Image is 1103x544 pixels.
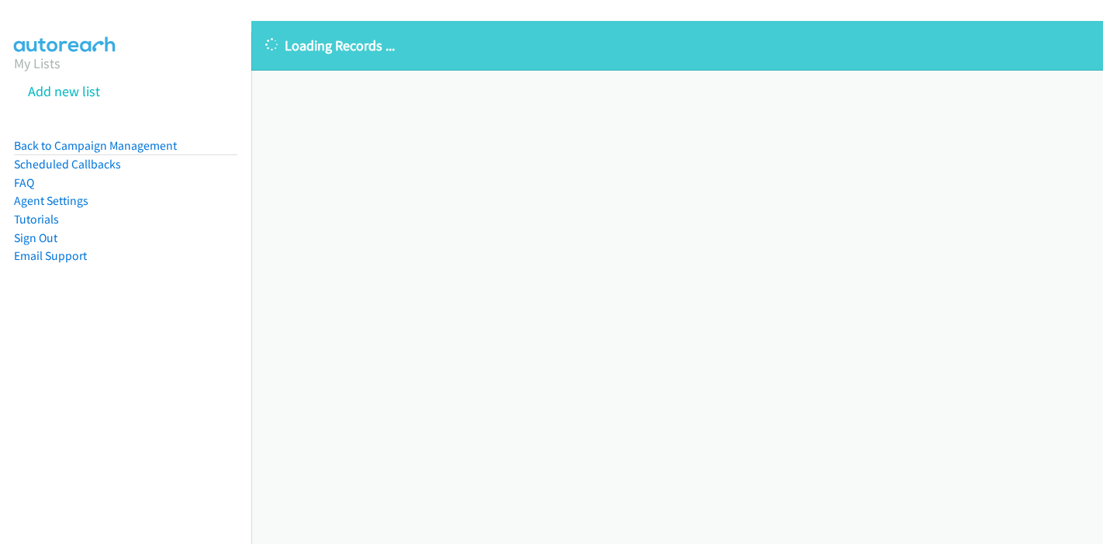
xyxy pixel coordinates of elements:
[14,54,61,72] a: My Lists
[14,138,177,153] a: Back to Campaign Management
[14,212,59,227] a: Tutorials
[14,230,57,245] a: Sign Out
[14,248,87,263] a: Email Support
[28,82,100,100] a: Add new list
[14,157,121,172] a: Scheduled Callbacks
[14,175,34,190] a: FAQ
[14,193,88,208] a: Agent Settings
[265,35,1089,56] p: Loading Records ...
